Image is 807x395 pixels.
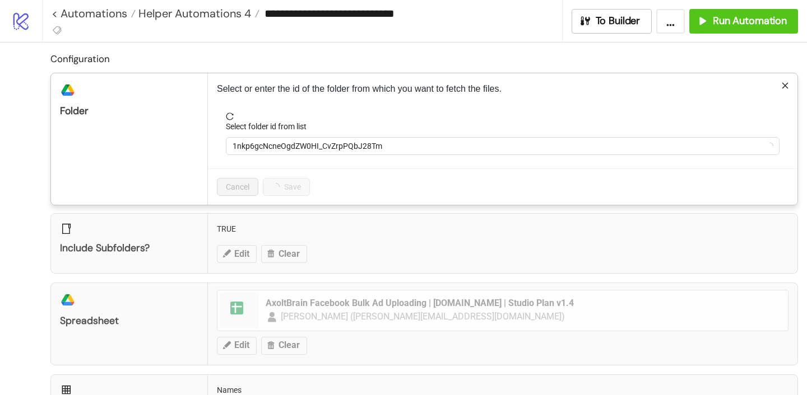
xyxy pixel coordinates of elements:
[689,9,798,34] button: Run Automation
[217,82,789,96] p: Select or enter the id of the folder from which you want to fetch the files.
[713,15,787,27] span: Run Automation
[572,9,652,34] button: To Builder
[766,142,774,151] span: loading
[52,8,136,19] a: < Automations
[596,15,641,27] span: To Builder
[233,138,773,154] span: 1nkp6gcNcneOgdZW0HI_CvZrpPQbJ28Tm
[656,9,685,34] button: ...
[781,82,789,90] span: close
[136,6,251,21] span: Helper Automations 4
[50,51,798,66] h2: Configuration
[217,178,258,196] button: Cancel
[226,112,780,120] span: reload
[60,105,198,117] div: Folder
[226,120,314,133] label: Select folder id from list
[263,178,310,196] button: Save
[136,8,259,19] a: Helper Automations 4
